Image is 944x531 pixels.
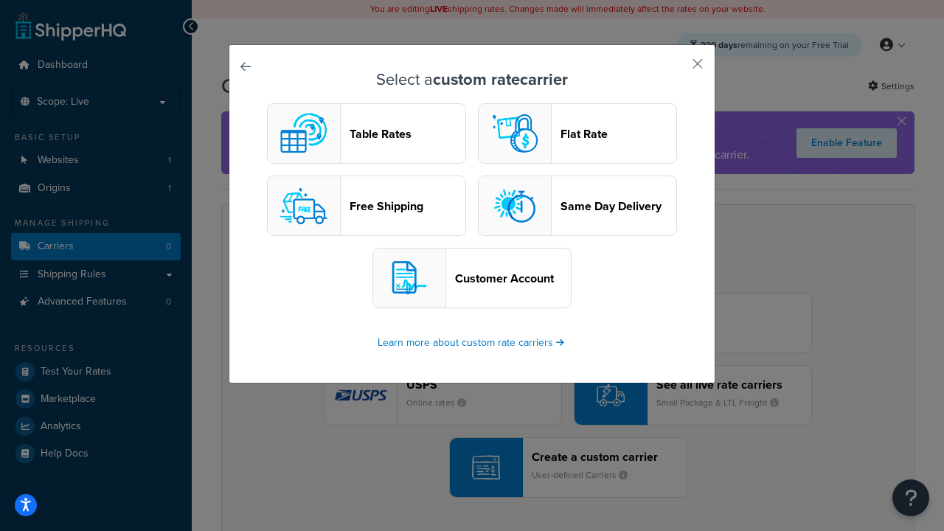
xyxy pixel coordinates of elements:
h3: Select a [266,71,678,88]
img: custom logo [274,104,333,163]
button: custom logoTable Rates [267,103,466,164]
img: sameday logo [485,176,544,235]
img: customerAccount logo [380,249,439,308]
header: Same Day Delivery [560,199,676,213]
header: Flat Rate [560,127,676,141]
img: flat logo [485,104,544,163]
header: Free Shipping [350,199,465,213]
img: free logo [274,176,333,235]
header: Table Rates [350,127,465,141]
header: Customer Account [455,271,571,285]
button: free logoFree Shipping [267,176,466,236]
button: customerAccount logoCustomer Account [372,248,572,308]
button: sameday logoSame Day Delivery [478,176,677,236]
strong: custom rate carrier [433,67,568,91]
button: flat logoFlat Rate [478,103,677,164]
a: Learn more about custom rate carriers [378,335,566,350]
